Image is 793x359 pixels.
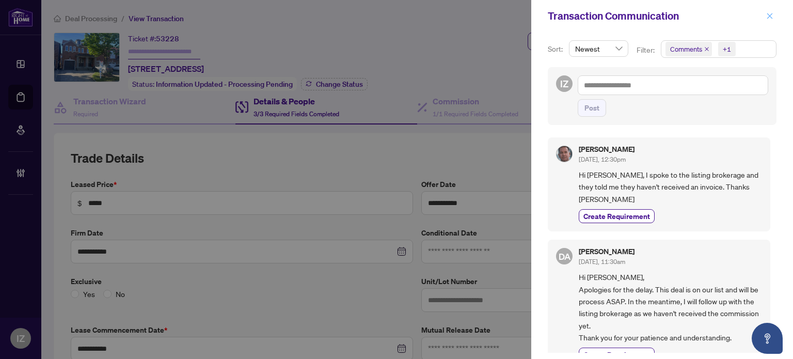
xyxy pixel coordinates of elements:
button: Open asap [752,323,783,354]
div: +1 [723,44,731,54]
img: Profile Icon [557,146,572,162]
span: Comments [670,44,702,54]
span: close [704,46,709,52]
span: Comments [665,42,712,56]
div: Transaction Communication [548,8,763,24]
button: Create Requirement [579,209,655,223]
h5: [PERSON_NAME] [579,146,635,153]
span: Create Requirement [583,211,650,222]
span: [DATE], 11:30am [579,258,625,266]
p: Sort: [548,43,565,55]
span: close [766,12,773,20]
span: Hi [PERSON_NAME], I spoke to the listing brokerage and they told me they haven't received an invo... [579,169,762,205]
span: DA [558,249,570,263]
h5: [PERSON_NAME] [579,248,635,255]
span: Newest [575,41,622,56]
p: Filter: [637,44,656,56]
span: IZ [560,76,568,91]
span: [DATE], 12:30pm [579,155,626,163]
button: Post [578,99,606,117]
span: Hi [PERSON_NAME], Apologies for the delay. This deal is on our list and will be process ASAP. In ... [579,271,762,344]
